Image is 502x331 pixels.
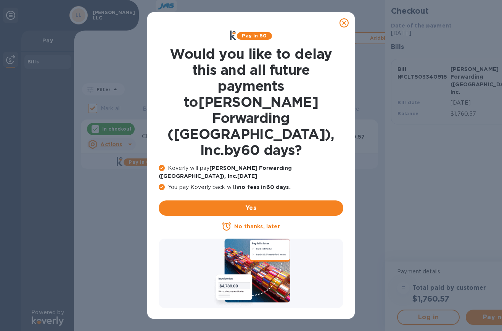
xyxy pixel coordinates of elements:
[165,203,337,213] span: Yes
[159,46,343,158] h1: Would you like to delay this and all future payments to [PERSON_NAME] Forwarding ([GEOGRAPHIC_DAT...
[234,223,280,229] u: No thanks, later
[159,165,292,179] b: [PERSON_NAME] Forwarding ([GEOGRAPHIC_DATA]), Inc. [DATE]
[159,164,343,180] p: Koverly will pay
[238,184,290,190] b: no fees in 60 days .
[159,200,343,216] button: Yes
[242,33,267,39] b: Pay in 60
[159,183,343,191] p: You pay Koverly back with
